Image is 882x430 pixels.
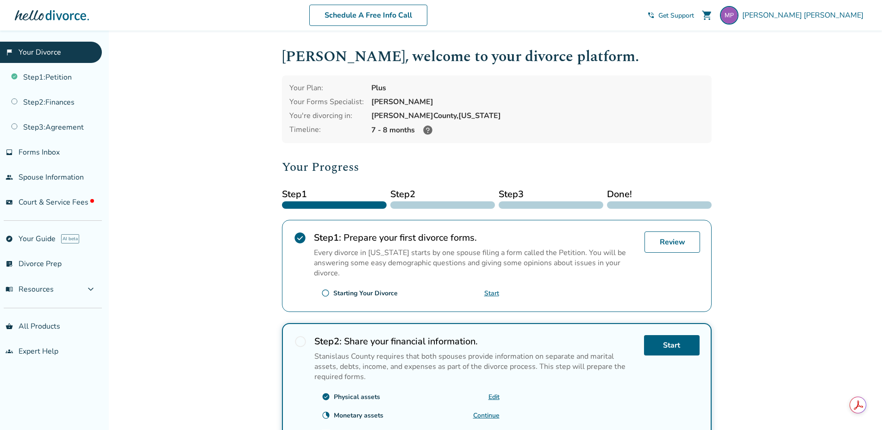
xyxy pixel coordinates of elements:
[334,411,383,420] div: Monetary assets
[314,335,342,348] strong: Step 2 :
[644,335,700,355] a: Start
[720,6,738,25] img: perceptiveshark@yahoo.com
[6,284,54,294] span: Resources
[488,393,500,401] a: Edit
[371,111,704,121] div: [PERSON_NAME] County, [US_STATE]
[289,97,364,107] div: Your Forms Specialist:
[309,5,427,26] a: Schedule A Free Info Call
[321,289,330,297] span: radio_button_unchecked
[289,125,364,136] div: Timeline:
[371,125,704,136] div: 7 - 8 months
[6,149,13,156] span: inbox
[701,10,713,21] span: shopping_cart
[647,12,655,19] span: phone_in_talk
[322,411,330,419] span: clock_loader_40
[289,111,364,121] div: You're divorcing in:
[19,147,60,157] span: Forms Inbox
[333,289,398,298] div: Starting Your Divorce
[644,231,700,253] a: Review
[371,83,704,93] div: Plus
[6,199,13,206] span: universal_currency_alt
[334,393,380,401] div: Physical assets
[314,335,637,348] h2: Share your financial information.
[371,97,704,107] div: [PERSON_NAME]
[282,158,712,176] h2: Your Progress
[6,260,13,268] span: list_alt_check
[314,248,637,278] p: Every divorce in [US_STATE] starts by one spouse filing a form called the Petition. You will be a...
[85,284,96,295] span: expand_more
[314,231,341,244] strong: Step 1 :
[314,351,637,382] p: Stanislaus County requires that both spouses provide information on separate and marital assets, ...
[607,187,712,201] span: Done!
[473,411,500,420] a: Continue
[289,83,364,93] div: Your Plan:
[658,11,694,20] span: Get Support
[294,335,307,348] span: radio_button_unchecked
[742,10,867,20] span: [PERSON_NAME] [PERSON_NAME]
[6,235,13,243] span: explore
[6,49,13,56] span: flag_2
[836,386,882,430] iframe: Chat Widget
[6,174,13,181] span: people
[294,231,307,244] span: check_circle
[6,323,13,330] span: shopping_basket
[282,187,387,201] span: Step 1
[61,234,79,243] span: AI beta
[314,231,637,244] h2: Prepare your first divorce forms.
[484,289,499,298] a: Start
[390,187,495,201] span: Step 2
[322,393,330,401] span: check_circle
[647,11,694,20] a: phone_in_talkGet Support
[282,45,712,68] h1: [PERSON_NAME] , welcome to your divorce platform.
[6,286,13,293] span: menu_book
[6,348,13,355] span: groups
[19,197,94,207] span: Court & Service Fees
[499,187,603,201] span: Step 3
